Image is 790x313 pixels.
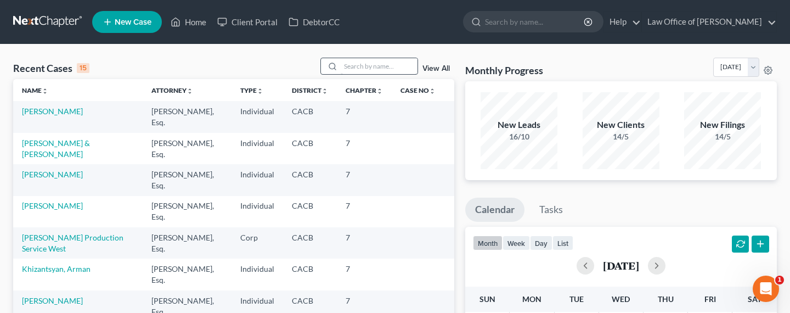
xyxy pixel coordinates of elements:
[684,119,761,131] div: New Filings
[22,86,48,94] a: Nameunfold_more
[400,86,436,94] a: Case Nounfold_more
[22,264,91,273] a: Khizantsyan, Arman
[748,294,761,304] span: Sat
[603,260,639,271] h2: [DATE]
[658,294,674,304] span: Thu
[684,131,761,142] div: 14/5
[283,196,337,227] td: CACB
[232,259,283,290] td: Individual
[485,12,585,32] input: Search by name...
[775,276,784,284] span: 1
[143,259,232,290] td: [PERSON_NAME], Esq.
[143,227,232,259] td: [PERSON_NAME], Esq.
[465,64,543,77] h3: Monthly Progress
[612,294,630,304] span: Wed
[143,164,232,195] td: [PERSON_NAME], Esq.
[522,294,541,304] span: Mon
[337,133,392,164] td: 7
[212,12,283,32] a: Client Portal
[115,18,151,26] span: New Case
[376,88,383,94] i: unfold_more
[77,63,89,73] div: 15
[13,62,89,75] div: Recent Cases
[346,86,383,94] a: Chapterunfold_more
[283,227,337,259] td: CACB
[704,294,716,304] span: Fri
[22,233,123,253] a: [PERSON_NAME] Production Service West
[151,86,193,94] a: Attorneyunfold_more
[337,227,392,259] td: 7
[292,86,328,94] a: Districtunfold_more
[583,119,659,131] div: New Clients
[22,138,90,159] a: [PERSON_NAME] & [PERSON_NAME]
[337,196,392,227] td: 7
[22,107,83,116] a: [PERSON_NAME]
[569,294,584,304] span: Tue
[143,133,232,164] td: [PERSON_NAME], Esq.
[337,259,392,290] td: 7
[232,227,283,259] td: Corp
[22,296,83,305] a: [PERSON_NAME]
[22,170,83,179] a: [PERSON_NAME]
[341,58,417,74] input: Search by name...
[283,164,337,195] td: CACB
[187,88,193,94] i: unfold_more
[604,12,641,32] a: Help
[552,236,573,250] button: list
[753,276,779,302] iframe: Intercom live chat
[232,101,283,132] td: Individual
[529,198,573,222] a: Tasks
[321,88,328,94] i: unfold_more
[232,133,283,164] td: Individual
[503,236,530,250] button: week
[283,133,337,164] td: CACB
[232,196,283,227] td: Individual
[481,131,557,142] div: 16/10
[165,12,212,32] a: Home
[143,196,232,227] td: [PERSON_NAME], Esq.
[429,88,436,94] i: unfold_more
[22,201,83,210] a: [PERSON_NAME]
[337,164,392,195] td: 7
[240,86,263,94] a: Typeunfold_more
[465,198,524,222] a: Calendar
[283,101,337,132] td: CACB
[232,164,283,195] td: Individual
[422,65,450,72] a: View All
[481,119,557,131] div: New Leads
[143,101,232,132] td: [PERSON_NAME], Esq.
[530,236,552,250] button: day
[642,12,776,32] a: Law Office of [PERSON_NAME]
[337,101,392,132] td: 7
[283,12,345,32] a: DebtorCC
[473,236,503,250] button: month
[42,88,48,94] i: unfold_more
[479,294,495,304] span: Sun
[283,259,337,290] td: CACB
[257,88,263,94] i: unfold_more
[583,131,659,142] div: 14/5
